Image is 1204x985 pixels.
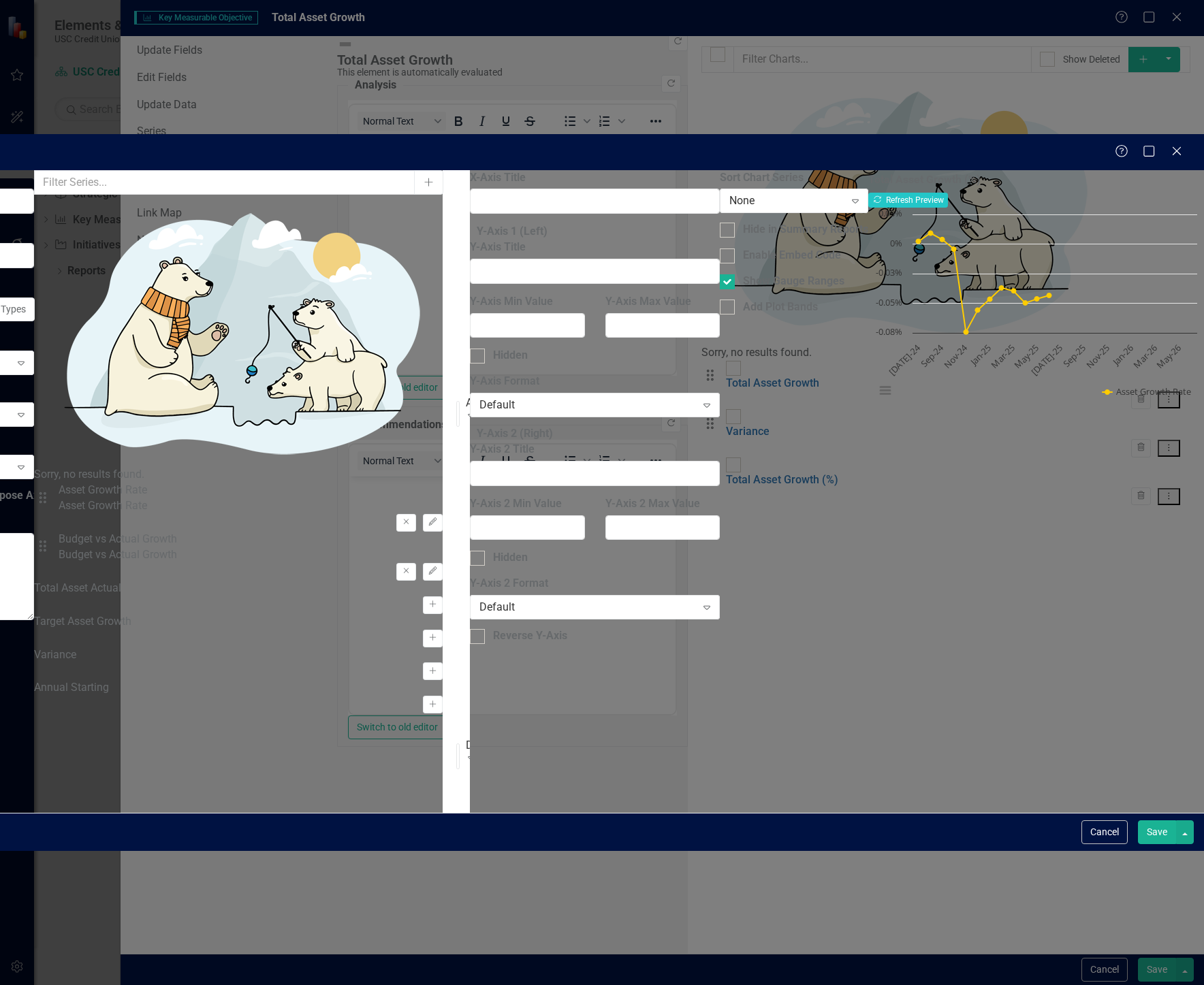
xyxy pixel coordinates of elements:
[1081,820,1128,844] button: Cancel
[1011,342,1041,371] text: May-25
[743,300,818,315] div: Add Plot Bands
[479,600,695,615] div: Default
[1154,342,1183,371] text: May-26
[876,296,902,308] text: -0.05%
[470,240,720,255] label: Y-Axis Title
[493,628,567,644] div: Reverse Y-Axis
[918,341,947,370] text: Sep-24
[470,442,720,457] label: Y-Axis 2 Title
[493,550,528,566] div: Hidden
[743,222,868,238] div: Hide in Summary Reports
[493,348,528,364] div: Hidden
[966,342,994,369] text: Jan-25
[470,576,720,592] label: Y-Axis 2 Format
[470,496,584,512] label: Y-Axis 2 Min Value
[470,374,720,389] label: Y-Axis Format
[59,483,147,498] div: Asset Growth Rate
[876,325,902,338] text: -0.08%
[868,208,1204,412] svg: Interactive chart
[878,207,902,219] text: 0.03%
[1028,342,1064,378] text: [DATE]-25
[34,467,443,483] div: Sorry, no results found.
[479,398,695,413] div: Default
[34,614,131,630] div: Target Asset Growth
[1011,288,1017,293] path: Mar-25, -0.03949084. Asset Growth Rate.
[59,498,147,514] div: Asset Growth Rate
[1130,342,1159,370] text: Mar-26
[940,237,945,242] path: Sep-24, 0.0038319. Asset Growth Rate.
[1060,342,1088,370] text: Sep-25
[1109,342,1136,369] text: Jan-26
[720,170,868,186] label: Sort Chart Series
[999,285,1004,291] path: Feb-25, -0.03704836. Asset Growth Rate.
[1047,293,1052,298] path: Jun-25, -0.04341626. Asset Growth Rate.
[1103,385,1191,398] button: Show Asset Growth Rate
[941,341,970,370] text: Nov-24
[470,426,560,442] legend: Y-Axis 2 (Right)
[743,248,841,263] div: Enable Embed Code
[868,193,948,208] button: Refresh Preview
[890,237,902,249] text: 0%
[34,170,415,195] input: Filter Series...
[987,296,993,302] path: Jan-25, -0.04650962. Asset Growth Rate.
[34,195,443,467] img: No results found
[470,224,554,240] legend: Y-Axis 1 (Left)
[1138,820,1176,844] button: Save
[605,294,720,310] label: Y-Axis Max Value
[928,230,934,236] path: Aug-24, 0.0092228. Asset Growth Rate.
[466,395,471,411] div: All Periods
[34,647,76,663] div: Variance
[34,581,121,596] div: Total Asset Actual
[605,496,720,512] label: Y-Axis 2 Max Value
[951,246,957,252] path: Oct-24, -0.00432495. Asset Growth Rate.
[466,738,471,754] div: Default (Use Key Measurable Objective Reporting Frequency)
[964,329,969,335] path: Nov-24, -0.0742228. Asset Growth Rate.
[1034,296,1040,302] path: May-25, -0.0463087. Asset Growth Rate.
[886,341,923,378] text: [DATE]-24
[470,294,584,310] label: Y-Axis Min Value
[876,266,902,278] text: -0.03%
[988,342,1017,370] text: Mar-25
[34,680,109,696] div: Annual Starting
[868,208,1204,412] div: Chart. Highcharts interactive chart.
[743,274,844,289] div: Show Gauge Ranges
[470,170,720,186] label: X-Axis Title
[59,532,177,547] div: Budget vs Actual Growth
[1023,300,1028,306] path: Apr-25, -0.04975982. Asset Growth Rate.
[876,381,895,400] button: View chart menu, Chart
[975,307,981,312] path: Dec-24, -0.05568613. Asset Growth Rate.
[1083,342,1112,370] text: Nov-25
[729,193,844,209] div: None
[916,239,921,244] path: Jul-24, 0.00225844. Asset Growth Rate.
[59,547,177,563] div: Budget vs Actual Growth
[868,174,1204,186] h3: Total Asset Growth (%)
